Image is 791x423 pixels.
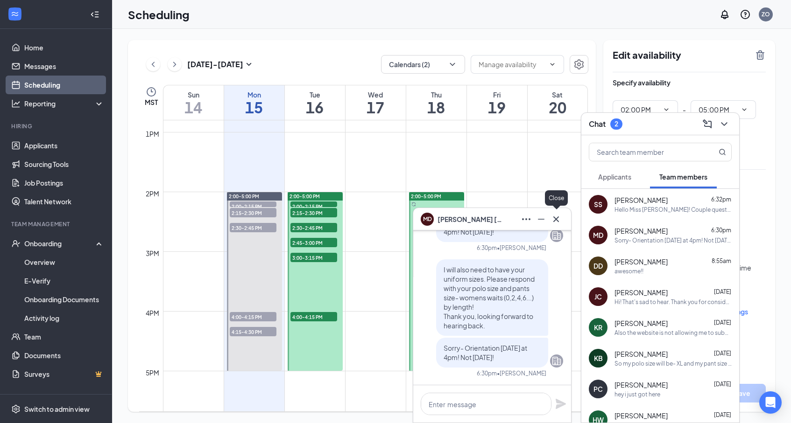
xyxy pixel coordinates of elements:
a: Scheduling [24,76,104,94]
svg: WorkstreamLogo [10,9,20,19]
span: 4:00-4:15 PM [230,312,276,321]
span: 2:00-5:00 PM [229,193,259,200]
button: ChevronLeft [146,57,160,71]
svg: ChevronRight [170,59,179,70]
span: [PERSON_NAME] [614,257,668,266]
span: [PERSON_NAME] [614,349,668,359]
button: ChevronRight [168,57,182,71]
span: Team members [659,173,707,181]
h3: [DATE] - [DATE] [187,59,243,69]
div: SS [594,200,602,209]
div: hey i just got here [614,390,660,398]
div: JC [594,292,602,301]
span: [PERSON_NAME] [PERSON_NAME] [438,214,503,224]
div: Sat [528,90,588,99]
span: 2:30-2:45 PM [230,223,276,232]
a: September 14, 2025 [163,85,224,120]
div: Hello Miss [PERSON_NAME]! Couple questions for you below! - Can you send me your uniform sizes? P... [614,206,732,214]
h1: 15 [224,99,284,115]
div: Wed [346,90,406,99]
button: Cross [549,212,564,227]
button: Minimize [534,212,549,227]
span: 2:00-2:15 PM [230,201,276,211]
span: [DATE] [714,381,731,388]
a: Sourcing Tools [24,155,104,173]
a: September 19, 2025 [467,85,527,120]
a: September 18, 2025 [406,85,466,120]
div: Also the website is not allowing me to submit the payroll form [614,329,732,337]
svg: ChevronDown [719,118,730,130]
span: • [PERSON_NAME] [497,369,546,377]
span: 2:15-2:30 PM [230,208,276,217]
a: Activity log [24,309,104,327]
a: Onboarding Documents [24,290,104,309]
svg: UserCheck [11,239,21,248]
div: ZO [762,10,770,18]
button: Ellipses [519,212,534,227]
span: [DATE] [714,350,731,357]
svg: Company [551,230,562,241]
svg: ChevronDown [448,60,457,69]
span: 2:15-2:30 PM [290,208,337,217]
div: KB [594,354,603,363]
h1: 20 [528,99,588,115]
div: 3pm [144,248,161,258]
div: Open Intercom Messenger [759,391,782,414]
svg: Clock [146,86,157,97]
svg: Sync [411,202,416,207]
div: MD [593,230,603,240]
span: Sorry- Orientation [DATE] at 4pm! Not [DATE]! [444,344,527,361]
h1: 19 [467,99,527,115]
h1: 18 [406,99,466,115]
h3: Chat [589,119,606,129]
div: 2pm [144,188,161,199]
span: 2:00-5:00 PM [290,193,320,200]
div: Team Management [11,220,102,228]
a: SurveysCrown [24,365,104,383]
div: KR [594,323,602,332]
h1: 16 [285,99,345,115]
span: Applicants [598,173,631,181]
span: 6:30pm [711,227,731,234]
a: September 17, 2025 [346,85,406,120]
div: Hi! That's sad to hear. Thank you for considering me [614,298,732,306]
a: September 15, 2025 [224,85,284,120]
svg: ComposeMessage [702,118,713,130]
svg: QuestionInfo [740,9,751,20]
svg: ChevronDown [663,106,670,113]
span: [PERSON_NAME] [614,319,668,328]
div: 1pm [144,129,161,139]
span: 2:30-2:45 PM [290,223,337,232]
a: September 20, 2025 [528,85,588,120]
svg: Plane [555,398,566,409]
div: Hiring [11,122,102,130]
span: 2:00-2:15 PM [290,201,337,211]
svg: TrashOutline [755,49,766,61]
svg: Ellipses [521,214,532,225]
span: • [PERSON_NAME] [497,244,546,252]
span: [PERSON_NAME] [614,380,668,389]
button: Settings [570,55,588,74]
h1: Scheduling [128,7,190,22]
a: September 16, 2025 [285,85,345,120]
a: Applicants [24,136,104,155]
svg: ChevronLeft [148,59,158,70]
a: Job Postings [24,173,104,192]
div: 6:30pm [477,244,497,252]
button: Calendars (2)ChevronDown [381,55,465,74]
span: 2:45-3:00 PM [290,238,337,247]
div: Fri [467,90,527,99]
span: 8:55am [712,257,731,264]
div: Mon [224,90,284,99]
div: Sun [163,90,224,99]
svg: Minimize [536,214,547,225]
button: ComposeMessage [700,117,715,132]
div: DD [593,261,603,270]
span: [PERSON_NAME] [614,195,668,205]
span: 4:00-4:15 PM [290,312,337,321]
h1: 14 [163,99,224,115]
span: 6:32pm [711,196,731,203]
svg: Analysis [11,99,21,108]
